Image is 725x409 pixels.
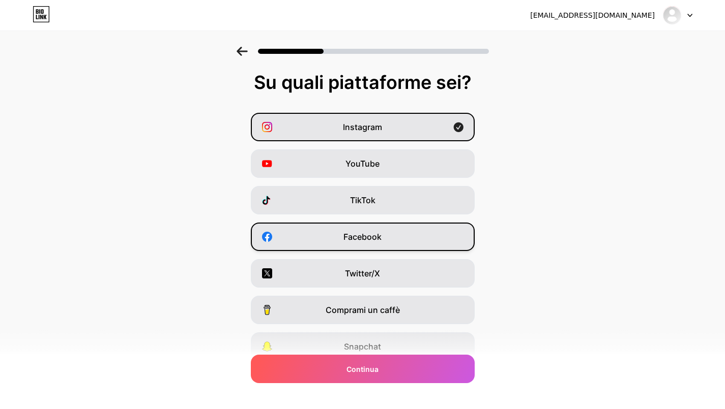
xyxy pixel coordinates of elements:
span: YouTube [345,158,380,170]
span: Facebook [343,231,382,243]
span: TikTok [350,194,375,206]
span: Instagram [343,121,382,133]
div: Su quali piattaforme sei? [10,72,715,92]
span: Twitter/X [345,267,380,279]
span: Ho un sito web [333,377,392,389]
span: Snapchat [344,340,381,353]
span: Continua [346,364,379,374]
span: Comprami un caffè [326,304,400,316]
div: [EMAIL_ADDRESS][DOMAIN_NAME] [530,10,655,21]
img: Ristorantemomo [662,6,682,25]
